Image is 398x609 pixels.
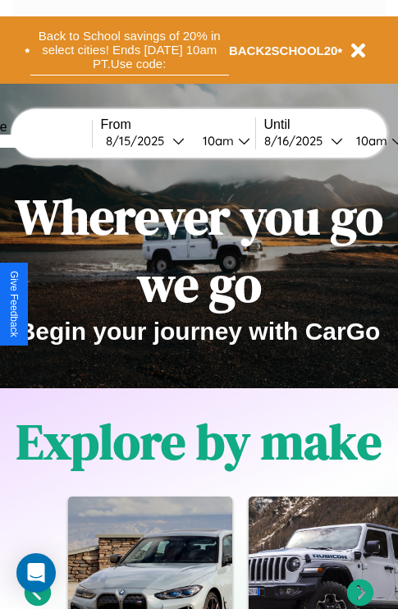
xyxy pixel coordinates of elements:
[264,133,331,149] div: 8 / 16 / 2025
[348,133,391,149] div: 10am
[101,117,255,132] label: From
[101,132,190,149] button: 8/15/2025
[229,43,338,57] b: BACK2SCHOOL20
[190,132,255,149] button: 10am
[194,133,238,149] div: 10am
[106,133,172,149] div: 8 / 15 / 2025
[30,25,229,76] button: Back to School savings of 20% in select cities! Ends [DATE] 10am PT.Use code:
[16,553,56,593] div: Open Intercom Messenger
[16,408,382,475] h1: Explore by make
[8,271,20,337] div: Give Feedback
